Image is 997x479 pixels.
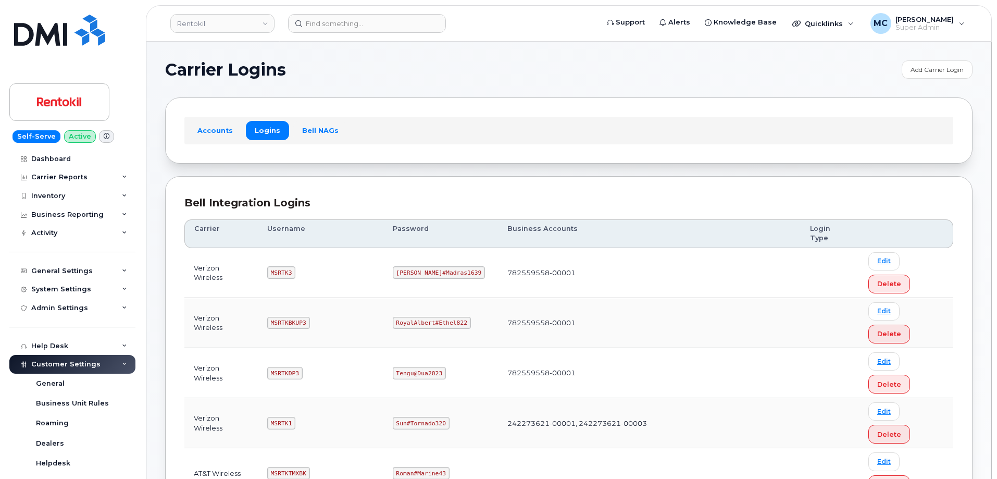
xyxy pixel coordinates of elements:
code: [PERSON_NAME]#Madras1639 [393,266,485,279]
code: Sun#Tornado320 [393,417,450,429]
code: MSRTKBKUP3 [267,317,310,329]
a: Edit [868,352,900,371]
a: Edit [868,252,900,271]
td: 782559558-00001 [498,348,801,398]
th: Login Type [801,219,859,248]
td: Verizon Wireless [184,298,258,348]
button: Delete [868,275,910,293]
span: Delete [877,329,901,339]
a: Accounts [189,121,242,140]
code: RoyalAlbert#Ethel822 [393,317,471,329]
a: Edit [868,452,900,471]
code: MSRTK1 [267,417,295,429]
iframe: Messenger Launcher [952,434,989,471]
a: Logins [246,121,289,140]
span: Delete [877,379,901,389]
td: 242273621-00001, 242273621-00003 [498,398,801,448]
button: Delete [868,325,910,343]
div: Bell Integration Logins [184,195,953,211]
a: Edit [868,402,900,421]
code: MSRTK3 [267,266,295,279]
td: 782559558-00001 [498,248,801,298]
th: Password [383,219,498,248]
td: 782559558-00001 [498,298,801,348]
td: Verizon Wireless [184,398,258,448]
span: Delete [877,429,901,439]
a: Edit [868,302,900,321]
th: Carrier [184,219,258,248]
code: MSRTKDP3 [267,367,303,379]
th: Username [258,219,383,248]
td: Verizon Wireless [184,348,258,398]
span: Delete [877,279,901,289]
span: Carrier Logins [165,62,286,78]
th: Business Accounts [498,219,801,248]
code: Tengu@Dua2023 [393,367,446,379]
button: Delete [868,375,910,394]
a: Add Carrier Login [902,60,973,79]
td: Verizon Wireless [184,248,258,298]
button: Delete [868,425,910,444]
a: Bell NAGs [293,121,347,140]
